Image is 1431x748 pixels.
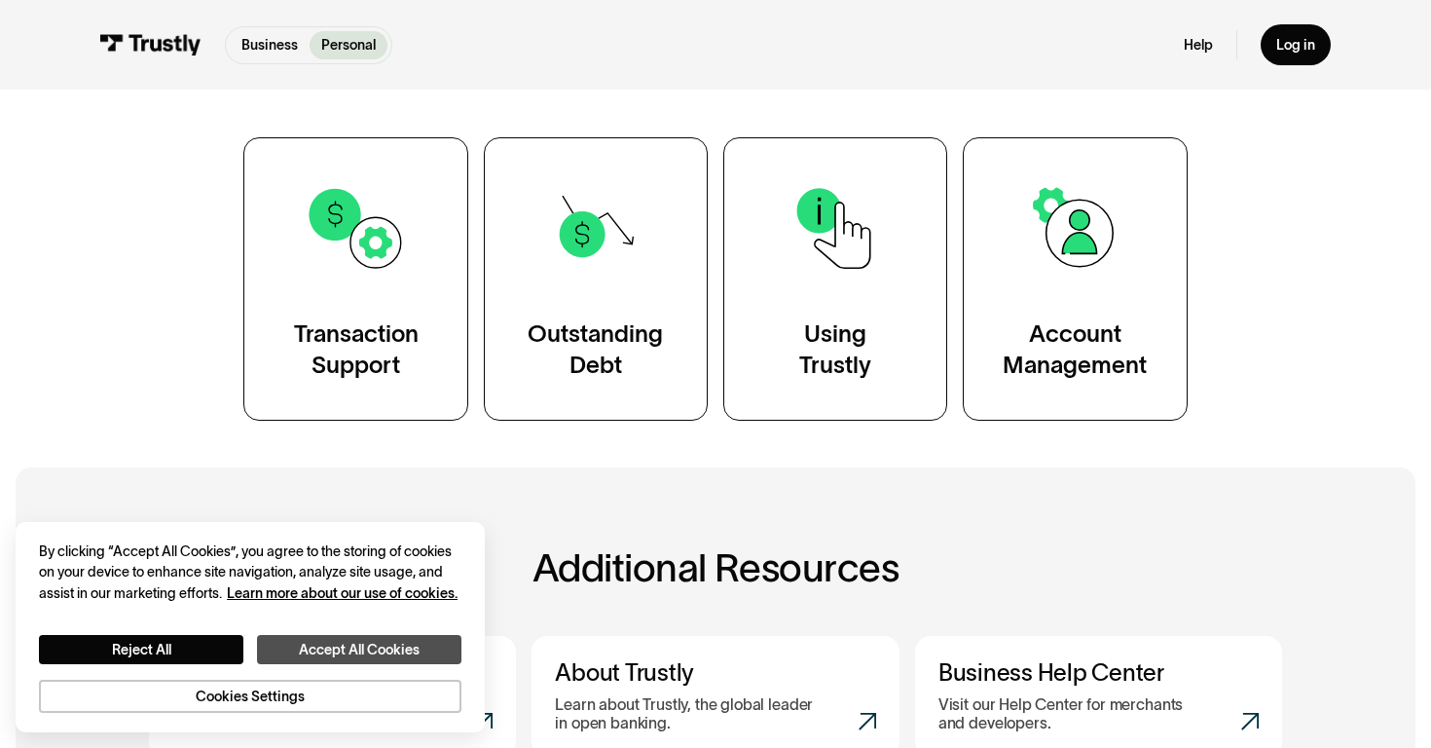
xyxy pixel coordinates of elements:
[1261,24,1331,65] a: Log in
[555,695,818,733] p: Learn about Trustly, the global leader in open banking.
[484,137,708,421] a: OutstandingDebt
[230,31,310,59] a: Business
[243,137,467,421] a: TransactionSupport
[799,318,871,381] div: Using Trustly
[39,635,243,664] button: Reject All
[528,318,663,381] div: Outstanding Debt
[16,522,485,732] div: Cookie banner
[938,695,1201,733] p: Visit our Help Center for merchants and developers.
[1184,36,1213,54] a: Help
[310,31,387,59] a: Personal
[555,659,875,688] h3: About Trustly
[241,35,298,56] p: Business
[257,635,461,664] button: Accept All Cookies
[723,137,947,421] a: UsingTrustly
[321,35,376,56] p: Personal
[39,680,461,713] button: Cookies Settings
[294,318,419,381] div: Transaction Support
[1003,318,1147,381] div: Account Management
[39,542,461,713] div: Privacy
[100,34,202,56] img: Trustly Logo
[1276,36,1315,54] div: Log in
[149,546,1283,589] h2: Additional Resources
[938,659,1259,688] h3: Business Help Center
[39,542,461,603] div: By clicking “Accept All Cookies”, you agree to the storing of cookies on your device to enhance s...
[227,585,458,601] a: More information about your privacy, opens in a new tab
[963,137,1187,421] a: AccountManagement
